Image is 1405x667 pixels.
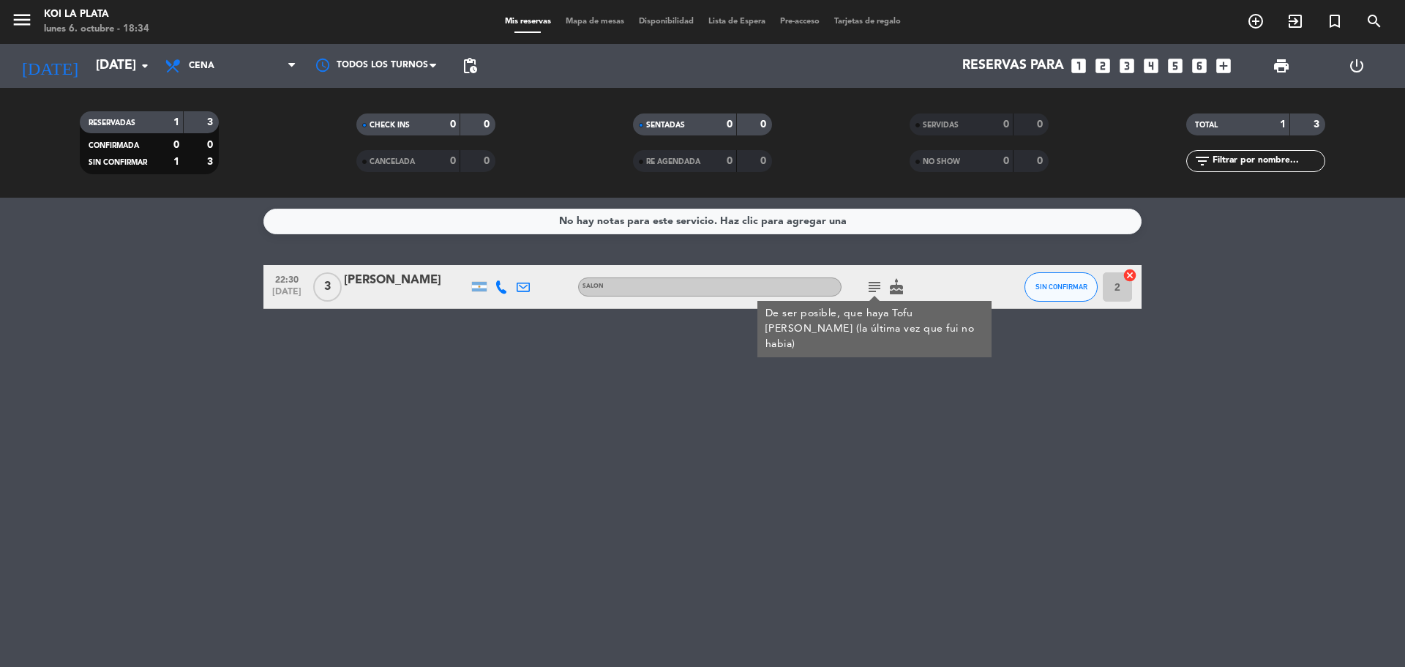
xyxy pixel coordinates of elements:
[1166,56,1185,75] i: looks_5
[344,271,468,290] div: [PERSON_NAME]
[207,157,216,167] strong: 3
[646,158,700,165] span: RE AGENDADA
[450,156,456,166] strong: 0
[44,22,149,37] div: lunes 6. octubre - 18:34
[1003,119,1009,130] strong: 0
[370,122,410,129] span: CHECK INS
[866,278,883,296] i: subject
[701,18,773,26] span: Lista de Espera
[1319,44,1394,88] div: LOG OUT
[461,57,479,75] span: pending_actions
[498,18,558,26] span: Mis reservas
[11,9,33,36] button: menu
[1024,272,1098,302] button: SIN CONFIRMAR
[632,18,701,26] span: Disponibilidad
[313,272,342,302] span: 3
[1123,268,1137,283] i: cancel
[173,157,179,167] strong: 1
[173,140,179,150] strong: 0
[44,7,149,22] div: KOI LA PLATA
[450,119,456,130] strong: 0
[1093,56,1112,75] i: looks_two
[1280,119,1286,130] strong: 1
[962,59,1064,73] span: Reservas para
[207,140,216,150] strong: 0
[923,158,960,165] span: NO SHOW
[646,122,685,129] span: SENTADAS
[1142,56,1161,75] i: looks_4
[1003,156,1009,166] strong: 0
[1286,12,1304,30] i: exit_to_app
[1037,119,1046,130] strong: 0
[760,119,769,130] strong: 0
[1195,122,1218,129] span: TOTAL
[370,158,415,165] span: CANCELADA
[484,156,492,166] strong: 0
[11,50,89,82] i: [DATE]
[1069,56,1088,75] i: looks_one
[1273,57,1290,75] span: print
[1348,57,1365,75] i: power_settings_new
[1037,156,1046,166] strong: 0
[765,306,984,352] div: De ser posible, que haya Tofu [PERSON_NAME] (la última vez que fui no habia)
[727,156,733,166] strong: 0
[760,156,769,166] strong: 0
[89,159,147,166] span: SIN CONFIRMAR
[1326,12,1344,30] i: turned_in_not
[484,119,492,130] strong: 0
[269,287,305,304] span: [DATE]
[269,270,305,287] span: 22:30
[1190,56,1209,75] i: looks_6
[11,9,33,31] i: menu
[1035,283,1087,291] span: SIN CONFIRMAR
[173,117,179,127] strong: 1
[1365,12,1383,30] i: search
[1117,56,1136,75] i: looks_3
[89,142,139,149] span: CONFIRMADA
[888,278,905,296] i: cake
[1194,152,1211,170] i: filter_list
[558,18,632,26] span: Mapa de mesas
[727,119,733,130] strong: 0
[189,61,214,71] span: Cena
[89,119,135,127] span: RESERVADAS
[773,18,827,26] span: Pre-acceso
[1247,12,1264,30] i: add_circle_outline
[136,57,154,75] i: arrow_drop_down
[559,213,847,230] div: No hay notas para este servicio. Haz clic para agregar una
[582,283,604,289] span: SALON
[1314,119,1322,130] strong: 3
[1214,56,1233,75] i: add_box
[207,117,216,127] strong: 3
[923,122,959,129] span: SERVIDAS
[827,18,908,26] span: Tarjetas de regalo
[1211,153,1325,169] input: Filtrar por nombre...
